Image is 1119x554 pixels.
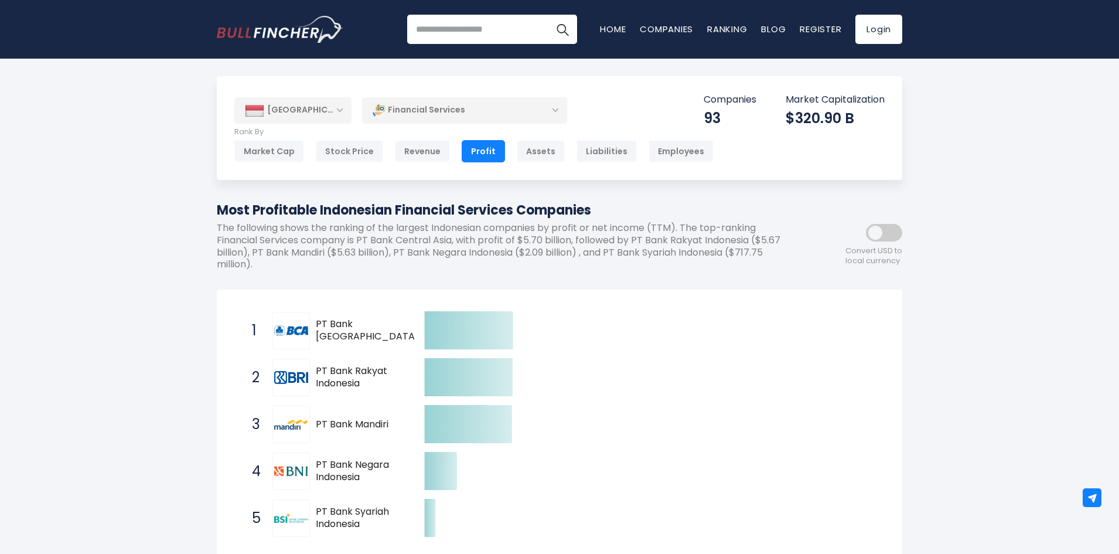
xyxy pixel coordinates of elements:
[786,94,885,106] p: Market Capitalization
[217,16,343,43] a: Go to homepage
[274,514,308,523] img: PT Bank Syariah Indonesia
[217,200,797,220] h1: Most Profitable Indonesian Financial Services Companies
[462,140,505,162] div: Profit
[800,23,841,35] a: Register
[246,461,258,481] span: 4
[786,109,885,127] div: $320.90 B
[217,16,343,43] img: Bullfincher logo
[274,371,308,384] img: PT Bank Rakyat Indonesia
[649,140,714,162] div: Employees
[600,23,626,35] a: Home
[855,15,902,44] a: Login
[395,140,450,162] div: Revenue
[576,140,637,162] div: Liabilities
[217,222,797,271] p: The following shows the ranking of the largest Indonesian companies by profit or net income (TTM)...
[274,325,308,336] img: PT Bank Central Asia
[704,94,756,106] p: Companies
[234,140,304,162] div: Market Cap
[640,23,693,35] a: Companies
[246,321,258,341] span: 1
[316,419,404,431] span: PT Bank Mandiri
[316,318,419,343] span: PT Bank [GEOGRAPHIC_DATA]
[316,506,404,531] span: PT Bank Syariah Indonesia
[362,97,567,124] div: Financial Services
[316,365,404,390] span: PT Bank Rakyat Indonesia
[246,414,258,434] span: 3
[234,97,352,123] div: [GEOGRAPHIC_DATA]
[274,420,308,430] img: PT Bank Mandiri
[274,454,308,488] img: PT Bank Negara Indonesia
[845,246,902,266] span: Convert USD to local currency
[548,15,577,44] button: Search
[761,23,786,35] a: Blog
[704,109,756,127] div: 93
[316,140,383,162] div: Stock Price
[517,140,565,162] div: Assets
[234,127,714,137] p: Rank By
[316,459,404,484] span: PT Bank Negara Indonesia
[246,368,258,388] span: 2
[707,23,747,35] a: Ranking
[246,508,258,528] span: 5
